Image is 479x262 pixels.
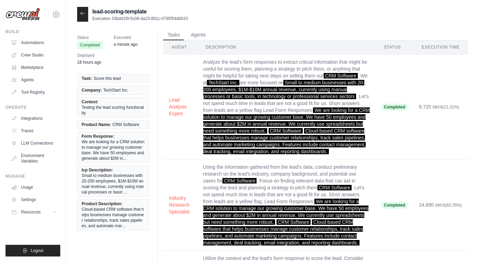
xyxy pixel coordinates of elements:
td: Analyze the lead's form responses to extract critical information that might be useful for scorin... [198,54,376,159]
span: (60.35%) [445,203,462,208]
span: Task: [82,76,92,81]
span: CRM Software [317,185,352,190]
button: Lead Analysis Expert [169,96,192,117]
button: Agents [187,30,210,40]
button: Logout [6,245,60,256]
a: Marketplace [8,62,60,73]
button: Tasks [163,30,184,40]
th: Execution Time [414,40,468,54]
a: LLM Connections [8,138,60,149]
span: Company: [82,87,102,93]
span: CRM Software [112,122,139,127]
a: Agents [8,74,60,85]
span: Completed [381,104,408,111]
span: Icp Description: [82,167,113,173]
a: Integrations [8,113,60,124]
a: Settings [8,194,60,205]
span: CRM Software [277,219,311,225]
span: We are looking for a CRM solution to manage our growing customer base. We have 50 employees and g... [82,139,145,161]
a: Automations [8,37,60,48]
span: CRM Software [222,178,257,184]
p: Execution 33bdd1f9-5c08-4a23-801c-0795f54d0b33 [92,16,188,21]
span: CRM Software [324,73,358,78]
div: Operate [6,105,60,110]
h2: lead-scoring-template [92,8,188,16]
th: Agent [163,40,197,54]
td: Using the information gathered from the lead's data, conduct preliminary research on the lead's i... [198,159,376,251]
span: Executed [114,34,137,41]
th: Description [198,40,376,54]
span: Small to medium businesses with 20-200 employees, $1M-$10M annual revenue, currently using manual... [82,173,145,195]
span: CRM Software [269,128,303,134]
a: Tool Registry [8,87,60,98]
span: Product Name: [82,122,111,127]
span: Cloud-based CRM software that helps businesses manage customer relationships, track sales pipelin... [82,207,145,229]
a: Environment Variables [8,150,60,167]
div: Build [6,29,60,34]
div: Manage [6,174,60,179]
span: Status [77,34,103,41]
span: Deployed [77,52,101,59]
button: Industry Research Specialist [169,195,192,215]
span: Context: [82,99,98,105]
time: August 30, 2025 at 18:43 CEST [77,60,101,65]
span: TechStart Inc. [207,80,239,85]
span: Completed [77,41,103,49]
span: Product Description: [82,201,123,207]
span: Score this lead [93,76,121,81]
th: Status [376,40,414,54]
span: Completed [381,202,408,209]
td: 8.720 secs [414,54,468,159]
span: Form Response: [82,134,114,139]
span: (21.31%) [442,105,459,109]
img: Logo [6,8,40,21]
a: Crew Studio [8,50,60,61]
a: Traces [8,125,60,136]
span: Testing the lead scoring functionality [82,105,145,116]
span: TechStart Inc. [103,87,128,93]
span: Logout [31,248,43,253]
span: Resources [21,209,41,215]
time: August 31, 2025 at 12:44 CEST [114,42,137,47]
span: Small to medium businesses with 20-200 employees, $1M-$10M annual revenue, currently using manual... [203,80,365,99]
button: Resources [8,207,60,218]
td: 24.690 secs [414,159,468,251]
a: Usage [8,182,60,193]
